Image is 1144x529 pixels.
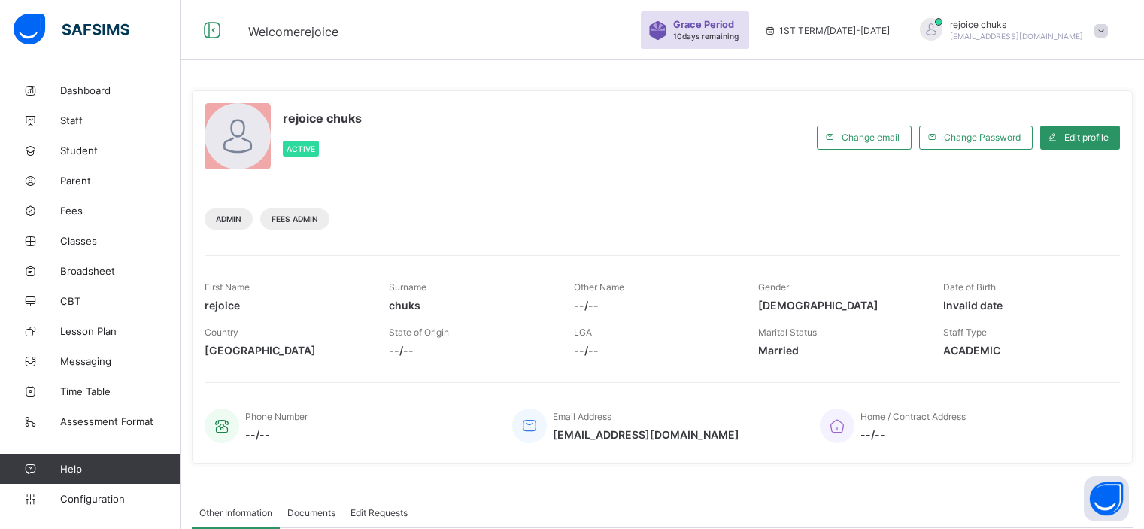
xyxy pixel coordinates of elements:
div: rejoicechuks [905,18,1115,43]
span: chuks [389,299,551,312]
img: safsims [14,14,129,45]
span: Staff Type [943,327,987,338]
span: First Name [205,281,250,293]
span: Documents [287,507,335,518]
span: Configuration [60,493,180,505]
span: ACADEMIC [943,344,1105,357]
span: --/-- [245,428,308,441]
span: --/-- [860,428,966,441]
span: State of Origin [389,327,449,338]
span: Change email [842,132,900,143]
span: --/-- [389,344,551,357]
span: Surname [389,281,426,293]
span: Email Address [553,411,611,422]
span: --/-- [574,344,736,357]
span: Change Password [944,132,1021,143]
span: Other Information [199,507,272,518]
span: Lesson Plan [60,325,181,337]
span: Help [60,463,180,475]
span: Dashboard [60,84,181,96]
span: Classes [60,235,181,247]
span: Marital Status [758,327,817,338]
span: [DEMOGRAPHIC_DATA] [758,299,920,312]
span: [EMAIL_ADDRESS][DOMAIN_NAME] [553,428,739,441]
span: CBT [60,295,181,307]
span: Home / Contract Address [860,411,966,422]
span: Broadsheet [60,265,181,277]
span: Student [60,144,181,157]
span: Date of Birth [943,281,996,293]
span: rejoice [205,299,366,312]
img: sticker-purple.71386a28dfed39d6af7621340158ba97.svg [648,21,667,40]
span: --/-- [574,299,736,312]
span: Fees Admin [272,214,318,223]
span: Assessment Format [60,415,181,427]
span: Country [205,327,238,338]
span: Other Name [574,281,624,293]
span: Welcome rejoice [248,24,338,39]
span: Edit Requests [350,507,408,518]
span: Gender [758,281,789,293]
span: [EMAIL_ADDRESS][DOMAIN_NAME] [950,32,1083,41]
span: Phone Number [245,411,308,422]
span: Admin [216,214,241,223]
span: [GEOGRAPHIC_DATA] [205,344,366,357]
span: rejoice chuks [950,19,1083,30]
span: Time Table [60,385,181,397]
span: 10 days remaining [673,32,739,41]
span: Grace Period [673,19,734,30]
span: rejoice chuks [283,111,362,126]
span: Staff [60,114,181,126]
span: LGA [574,327,592,338]
span: Active [287,144,315,154]
span: session/term information [764,25,890,36]
span: Edit profile [1064,132,1109,143]
span: Messaging [60,355,181,367]
button: Open asap [1084,476,1129,521]
span: Parent [60,175,181,187]
span: Invalid date [943,299,1105,312]
span: Fees [60,205,181,217]
span: Married [758,344,920,357]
